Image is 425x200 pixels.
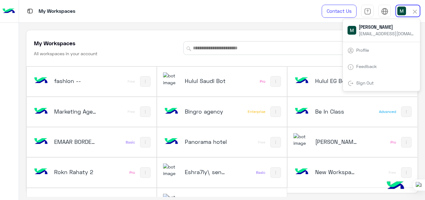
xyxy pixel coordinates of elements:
a: Profile [356,47,369,53]
img: tab [348,47,354,54]
a: Contact Us [322,5,357,18]
div: Pro [390,140,396,145]
img: bot image [293,72,310,89]
img: tab [348,64,354,70]
img: bot image [32,163,49,180]
div: Free [389,170,396,175]
a: Feedback [356,64,377,69]
h5: Be In Class [315,108,358,115]
img: tab [348,80,354,86]
h5: Eshra7ly\ send OTP USD [185,168,227,176]
div: Advanced [379,109,396,114]
img: Logo [2,5,15,18]
div: Free [128,79,135,84]
span: [PERSON_NAME] [359,24,415,30]
h5: Hulul Saudi Bot [185,77,227,85]
img: 114503081745937 [163,163,180,177]
span: [EMAIL_ADDRESS][DOMAIN_NAME] [359,30,415,37]
h5: Rokn Rahaty 2 [54,168,97,176]
div: Free [258,140,265,145]
h5: Hulul EG Bot [315,77,358,85]
h6: All workspaces in your account [34,51,97,57]
img: close [411,8,418,15]
div: Enterprise [248,109,265,114]
img: tab [381,8,388,15]
img: 322853014244696 [293,133,310,147]
a: tab [361,5,374,18]
img: tab [26,7,34,15]
h5: Marketing Agency_copy_1 [54,108,97,115]
img: tab [364,8,371,15]
h5: New Workspace 1 [315,168,358,176]
div: Basic [126,140,135,145]
h5: Bingro agency [185,108,227,115]
img: bot image [293,103,310,120]
p: My Workspaces [39,7,75,16]
a: Sign Out [356,80,374,85]
img: 114004088273201 [163,72,180,86]
img: hulul-logo.png [385,175,406,197]
div: Pro [129,170,135,175]
div: Pro [260,79,265,84]
img: userImage [348,26,356,35]
img: bot image [32,103,49,120]
h5: EMAAR BORDER CONSULTING ENGINEER [54,138,97,145]
div: Free [128,109,135,114]
h5: Rokn Rahaty [315,138,358,145]
h5: My Workspaces [34,39,75,47]
img: bot image [293,163,310,180]
div: Basic [256,170,265,175]
img: bot image [163,103,180,120]
img: userImage [397,7,406,15]
img: bot image [32,133,49,150]
h5: Panorama hotel [185,138,227,145]
img: bot image [32,72,49,89]
h5: fashion -- [54,77,97,85]
img: bot image [163,133,180,150]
